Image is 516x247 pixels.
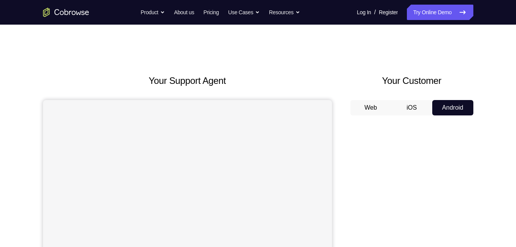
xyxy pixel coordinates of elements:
span: / [374,8,376,17]
button: Product [141,5,165,20]
h2: Your Customer [350,74,473,88]
a: Pricing [203,5,219,20]
button: Use Cases [228,5,260,20]
button: iOS [391,100,432,115]
button: Resources [269,5,300,20]
a: Go to the home page [43,8,89,17]
button: Web [350,100,392,115]
h2: Your Support Agent [43,74,332,88]
a: Register [379,5,398,20]
a: Try Online Demo [407,5,473,20]
a: About us [174,5,194,20]
button: Android [432,100,473,115]
a: Log In [357,5,371,20]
